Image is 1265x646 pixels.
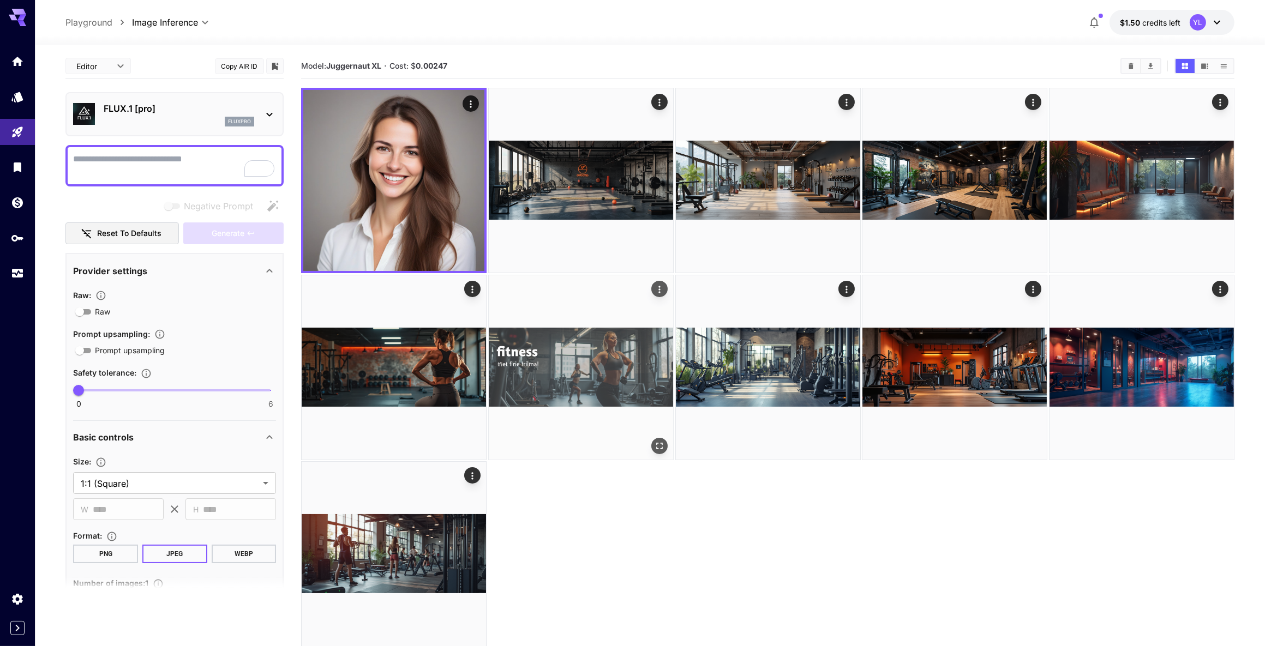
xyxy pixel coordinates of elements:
[73,531,102,540] span: Format :
[1176,59,1195,73] button: Show media in grid view
[1050,88,1234,273] img: 8f66OkRtM1KiQAAAAASUVORK5CYII=
[489,88,673,273] img: FmAAAAAElFTkSuQmCC
[463,95,479,112] div: Actions
[1122,59,1141,73] button: Clear All
[11,90,24,104] div: Models
[73,545,138,563] button: PNG
[651,281,668,297] div: Actions
[11,267,24,280] div: Usage
[1174,58,1234,74] div: Show media in grid viewShow media in video viewShow media in list view
[81,503,88,516] span: W
[212,545,277,563] button: WEBP
[1120,58,1161,74] div: Clear AllDownload All
[104,102,254,115] p: FLUX.1 [pro]
[651,437,668,454] div: Open in fullscreen
[676,275,860,460] img: cRhgAAAAASUVORK5CYII=
[73,368,136,377] span: Safety tolerance :
[95,345,165,356] span: Prompt upsampling
[302,462,486,646] img: T8lAAAAAElFTkSuQmCC
[11,196,24,209] div: Wallet
[91,457,111,468] button: Adjust the dimensions of the generated image by specifying its width and height in pixels, or sel...
[1050,275,1234,460] img: 73cz8f8Flj314hRy250AAAAASUVORK5CYII=
[862,275,1047,460] img: 4bls5cxx12TqUAAAAASUVORK5CYII=
[1120,17,1181,28] div: $1.50
[11,592,24,606] div: Settings
[73,98,276,131] div: FLUX.1 [pro]fluxpro
[81,477,259,490] span: 1:1 (Square)
[65,16,112,29] a: Playground
[1110,10,1234,35] button: $1.50YL
[416,61,447,70] b: 0.00247
[65,16,132,29] nav: breadcrumb
[73,153,276,179] textarea: To enrich screen reader interactions, please activate Accessibility in Grammarly extension settings
[11,55,24,68] div: Home
[228,118,251,125] p: fluxpro
[464,467,481,484] div: Actions
[65,222,179,245] button: Reset to defaults
[132,16,198,29] span: Image Inference
[142,545,207,563] button: JPEG
[862,88,1047,273] img: LwtQMeUthue8AAAAAElFTkSuQmCC
[838,94,854,110] div: Actions
[73,424,276,450] div: Basic controls
[11,125,24,139] div: Playground
[268,399,273,409] span: 6
[1212,94,1228,110] div: Actions
[95,306,110,317] span: Raw
[326,61,381,70] b: Juggernaut XL
[464,281,481,297] div: Actions
[73,291,91,300] span: Raw :
[303,90,484,271] img: 9k=
[73,431,134,444] p: Basic controls
[136,368,156,379] button: Controls the tolerance level for input and output content moderation. Lower values apply stricter...
[1143,18,1181,27] span: credits left
[11,160,24,174] div: Library
[1195,59,1214,73] button: Show media in video view
[162,199,262,213] span: Negative prompts are not compatible with the selected model.
[1190,14,1206,31] div: YL
[73,258,276,284] div: Provider settings
[489,275,673,460] img: +tlrN9H+FAAAAAElFTkSuQmCC
[10,621,25,635] button: Expand sidebar
[1214,59,1233,73] button: Show media in list view
[838,281,854,297] div: Actions
[73,329,150,339] span: Prompt upsampling :
[184,200,253,213] span: Negative Prompt
[215,58,264,74] button: Copy AIR ID
[676,88,860,273] img: Afu6bKcnu2gHAAAAAElFTkSuQmCC
[1025,281,1041,297] div: Actions
[73,457,91,466] span: Size :
[301,61,381,70] span: Model:
[384,59,387,73] p: ·
[193,503,199,516] span: H
[73,264,147,277] p: Provider settings
[102,531,122,542] button: Choose the file format for the output image.
[389,61,447,70] span: Cost: $
[11,231,24,245] div: API Keys
[1025,94,1041,110] div: Actions
[1212,281,1228,297] div: Actions
[76,399,81,409] span: 0
[1141,59,1160,73] button: Download All
[651,94,668,110] div: Actions
[1120,18,1143,27] span: $1.50
[76,61,110,72] span: Editor
[91,290,111,301] button: Controls the level of post-processing applied to generated images.
[270,59,280,73] button: Add to library
[150,329,170,340] button: Enables automatic enhancement and expansion of the input prompt to improve generation quality and...
[302,275,486,460] img: g0AAAAASUVORK5CYII=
